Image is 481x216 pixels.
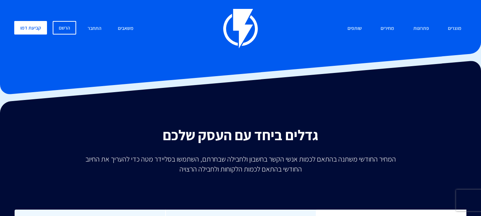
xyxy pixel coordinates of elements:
[375,21,399,36] a: מחירים
[80,154,401,174] p: המחיר החודשי משתנה בהתאם לכמות אנשי הקשר בחשבון ולחבילה שבחרתם, השתמשו בסליידר מטה כדי להעריך את ...
[14,21,47,35] a: קביעת דמו
[408,21,434,36] a: פתרונות
[113,21,139,36] a: משאבים
[342,21,367,36] a: שותפים
[443,21,467,36] a: מוצרים
[5,127,476,143] h2: גדלים ביחד עם העסק שלכם
[53,21,76,35] a: הרשם
[82,21,107,36] a: התחבר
